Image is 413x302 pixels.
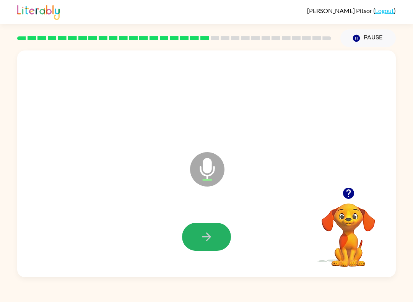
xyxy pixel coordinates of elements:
[310,192,387,268] video: Your browser must support playing .mp4 files to use Literably. Please try using another browser.
[307,7,373,14] span: [PERSON_NAME] Pitsor
[307,7,396,14] div: ( )
[375,7,394,14] a: Logout
[340,29,396,47] button: Pause
[17,3,60,20] img: Literably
